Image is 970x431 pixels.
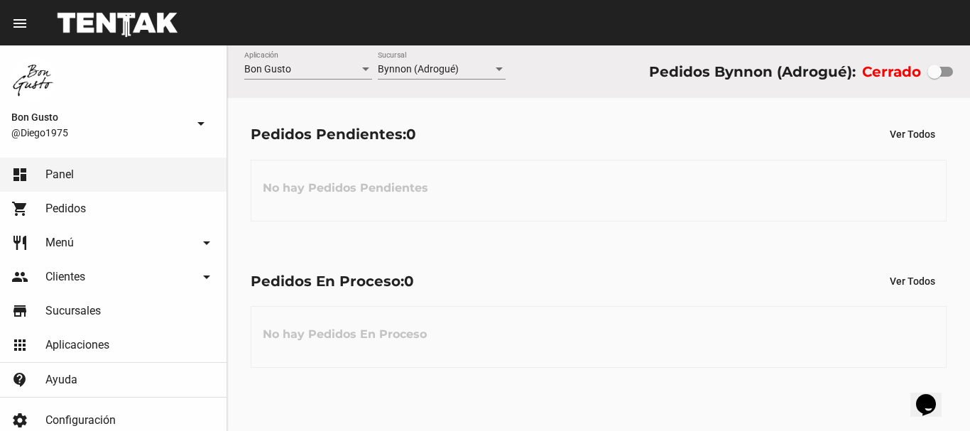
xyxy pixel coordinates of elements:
[11,166,28,183] mat-icon: dashboard
[244,63,291,75] span: Bon Gusto
[198,268,215,285] mat-icon: arrow_drop_down
[878,121,947,147] button: Ver Todos
[192,115,209,132] mat-icon: arrow_drop_down
[11,200,28,217] mat-icon: shopping_cart
[378,63,459,75] span: Bynnon (Adrogué)
[45,304,101,318] span: Sucursales
[251,123,416,146] div: Pedidos Pendientes:
[890,275,935,287] span: Ver Todos
[910,374,956,417] iframe: chat widget
[406,126,416,143] span: 0
[890,129,935,140] span: Ver Todos
[11,371,28,388] mat-icon: contact_support
[251,313,438,356] h3: No hay Pedidos En Proceso
[45,270,85,284] span: Clientes
[45,168,74,182] span: Panel
[11,126,187,140] span: @Diego1975
[45,202,86,216] span: Pedidos
[198,234,215,251] mat-icon: arrow_drop_down
[649,60,856,83] div: Pedidos Bynnon (Adrogué):
[11,57,57,102] img: 8570adf9-ca52-4367-b116-ae09c64cf26e.jpg
[45,413,116,427] span: Configuración
[11,268,28,285] mat-icon: people
[11,337,28,354] mat-icon: apps
[11,234,28,251] mat-icon: restaurant
[11,302,28,320] mat-icon: store
[251,167,440,209] h3: No hay Pedidos Pendientes
[11,109,187,126] span: Bon Gusto
[862,60,921,83] label: Cerrado
[878,268,947,294] button: Ver Todos
[11,412,28,429] mat-icon: settings
[45,236,74,250] span: Menú
[11,15,28,32] mat-icon: menu
[251,270,414,293] div: Pedidos En Proceso:
[45,338,109,352] span: Aplicaciones
[404,273,414,290] span: 0
[45,373,77,387] span: Ayuda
